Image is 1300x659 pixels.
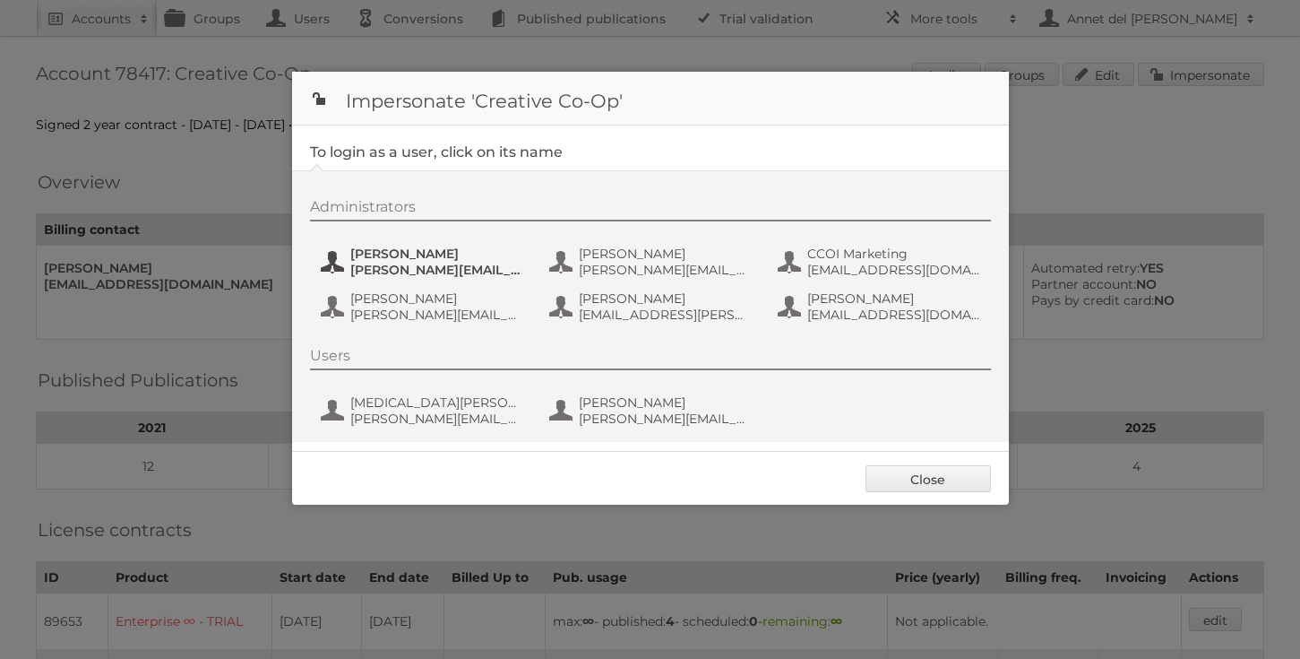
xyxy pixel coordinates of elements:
span: [PERSON_NAME] [350,290,524,307]
span: [EMAIL_ADDRESS][DOMAIN_NAME] [807,307,981,323]
button: CCOI Marketing [EMAIL_ADDRESS][DOMAIN_NAME] [776,244,986,280]
span: [PERSON_NAME][EMAIL_ADDRESS][PERSON_NAME][DOMAIN_NAME] [579,262,753,278]
div: Users [310,347,991,370]
button: [PERSON_NAME] [PERSON_NAME][EMAIL_ADDRESS][PERSON_NAME][DOMAIN_NAME] [547,393,758,429]
h1: Impersonate 'Creative Co-Op' [292,72,1009,126]
span: [EMAIL_ADDRESS][PERSON_NAME][DOMAIN_NAME] [579,307,753,323]
button: [PERSON_NAME] [EMAIL_ADDRESS][PERSON_NAME][DOMAIN_NAME] [547,289,758,325]
button: [PERSON_NAME] [EMAIL_ADDRESS][DOMAIN_NAME] [776,289,986,325]
button: [PERSON_NAME] [PERSON_NAME][EMAIL_ADDRESS][PERSON_NAME][DOMAIN_NAME] [319,244,529,280]
button: [PERSON_NAME] [PERSON_NAME][EMAIL_ADDRESS][PERSON_NAME][DOMAIN_NAME] [319,289,529,325]
span: [PERSON_NAME][EMAIL_ADDRESS][PERSON_NAME][DOMAIN_NAME] [350,262,524,278]
div: Administrators [310,198,991,221]
span: [PERSON_NAME] [807,290,981,307]
button: [PERSON_NAME] [PERSON_NAME][EMAIL_ADDRESS][PERSON_NAME][DOMAIN_NAME] [547,244,758,280]
span: [MEDICAL_DATA][PERSON_NAME] [350,395,524,411]
span: [PERSON_NAME] [579,246,753,262]
span: [PERSON_NAME] [579,290,753,307]
span: [PERSON_NAME][EMAIL_ADDRESS][PERSON_NAME][DOMAIN_NAME] [350,411,524,427]
span: [PERSON_NAME][EMAIL_ADDRESS][PERSON_NAME][DOMAIN_NAME] [579,411,753,427]
legend: To login as a user, click on its name [310,143,563,160]
span: CCOI Marketing [807,246,981,262]
span: [PERSON_NAME] [350,246,524,262]
button: [MEDICAL_DATA][PERSON_NAME] [PERSON_NAME][EMAIL_ADDRESS][PERSON_NAME][DOMAIN_NAME] [319,393,529,429]
span: [PERSON_NAME] [579,395,753,411]
span: [EMAIL_ADDRESS][DOMAIN_NAME] [807,262,981,278]
span: [PERSON_NAME][EMAIL_ADDRESS][PERSON_NAME][DOMAIN_NAME] [350,307,524,323]
a: Close [865,465,991,492]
